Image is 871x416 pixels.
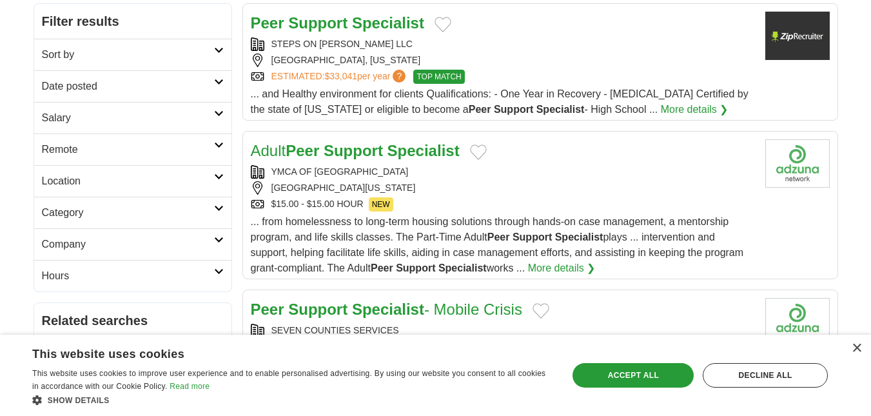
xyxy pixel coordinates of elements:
[487,232,510,243] strong: Peer
[34,197,231,228] a: Category
[438,262,487,273] strong: Specialist
[852,344,861,353] div: Close
[34,228,231,260] a: Company
[42,311,224,330] h2: Related searches
[703,363,828,388] div: Decline all
[536,104,585,115] strong: Specialist
[765,298,830,346] img: Company logo
[288,14,347,32] strong: Support
[286,142,319,159] strong: Peer
[42,237,214,252] h2: Company
[765,139,830,188] img: Company logo
[369,197,393,212] span: NEW
[352,14,424,32] strong: Specialist
[251,14,424,32] a: Peer Support Specialist
[251,165,755,179] div: YMCA OF [GEOGRAPHIC_DATA]
[528,261,596,276] a: More details ❯
[413,70,464,84] span: TOP MATCH
[251,301,522,318] a: Peer Support Specialist- Mobile Crisis
[533,303,549,319] button: Add to favorite jobs
[34,4,231,39] h2: Filter results
[661,102,729,117] a: More details ❯
[32,342,520,362] div: This website uses cookies
[170,382,210,391] a: Read more, opens a new window
[251,324,755,337] div: SEVEN COUNTIES SERVICES
[251,181,755,195] div: [GEOGRAPHIC_DATA][US_STATE]
[470,144,487,160] button: Add to favorite jobs
[48,396,110,405] span: Show details
[513,232,552,243] strong: Support
[42,205,214,221] h2: Category
[42,110,214,126] h2: Salary
[393,70,406,83] span: ?
[494,104,533,115] strong: Support
[42,79,214,94] h2: Date posted
[251,37,755,51] div: STEPS ON [PERSON_NAME] LLC
[251,54,755,67] div: [GEOGRAPHIC_DATA], [US_STATE]
[251,301,284,318] strong: Peer
[251,216,744,273] span: ... from homelessness to long-term housing solutions through hands-on case management, a mentorsh...
[352,301,424,318] strong: Specialist
[32,393,553,406] div: Show details
[34,70,231,102] a: Date posted
[251,14,284,32] strong: Peer
[555,232,603,243] strong: Specialist
[42,47,214,63] h2: Sort by
[34,39,231,70] a: Sort by
[371,262,393,273] strong: Peer
[251,197,755,212] div: $15.00 - $15.00 HOUR
[271,70,409,84] a: ESTIMATED:$33,041per year?
[42,268,214,284] h2: Hours
[251,88,749,115] span: ... and Healthy environment for clients Qualifications: - One Year in Recovery - [MEDICAL_DATA] C...
[573,363,694,388] div: Accept all
[288,301,347,318] strong: Support
[324,142,383,159] strong: Support
[34,134,231,165] a: Remote
[387,142,460,159] strong: Specialist
[435,17,451,32] button: Add to favorite jobs
[765,12,830,60] img: Company logo
[32,369,545,391] span: This website uses cookies to improve user experience and to enable personalised advertising. By u...
[34,102,231,134] a: Salary
[42,142,214,157] h2: Remote
[34,260,231,292] a: Hours
[396,262,435,273] strong: Support
[34,165,231,197] a: Location
[251,142,460,159] a: AdultPeer Support Specialist
[324,71,357,81] span: $33,041
[469,104,491,115] strong: Peer
[42,173,214,189] h2: Location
